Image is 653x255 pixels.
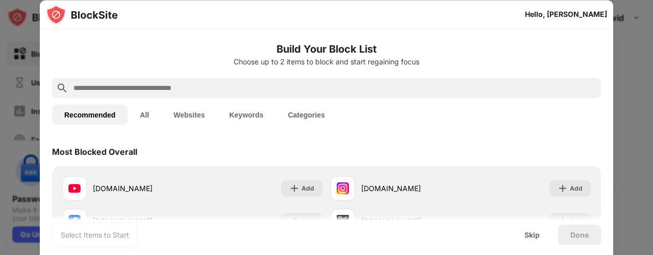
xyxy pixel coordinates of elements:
img: favicons [337,182,349,194]
div: Select Items to Start [61,229,129,240]
button: Websites [161,104,217,125]
h6: Build Your Block List [52,41,601,56]
img: favicons [68,182,81,194]
img: logo-blocksite.svg [46,4,118,25]
div: Most Blocked Overall [52,146,137,156]
button: Keywords [217,104,275,125]
div: Skip [524,230,540,239]
div: Choose up to 2 items to block and start regaining focus [52,57,601,65]
button: Recommended [52,104,128,125]
div: [DOMAIN_NAME] [93,183,192,194]
div: [DOMAIN_NAME] [361,183,461,194]
div: Hello, [PERSON_NAME] [525,10,607,18]
button: All [128,104,161,125]
div: Add [302,183,314,193]
button: Categories [275,104,337,125]
div: Add [570,183,583,193]
div: Done [570,230,589,239]
img: search.svg [56,82,68,94]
